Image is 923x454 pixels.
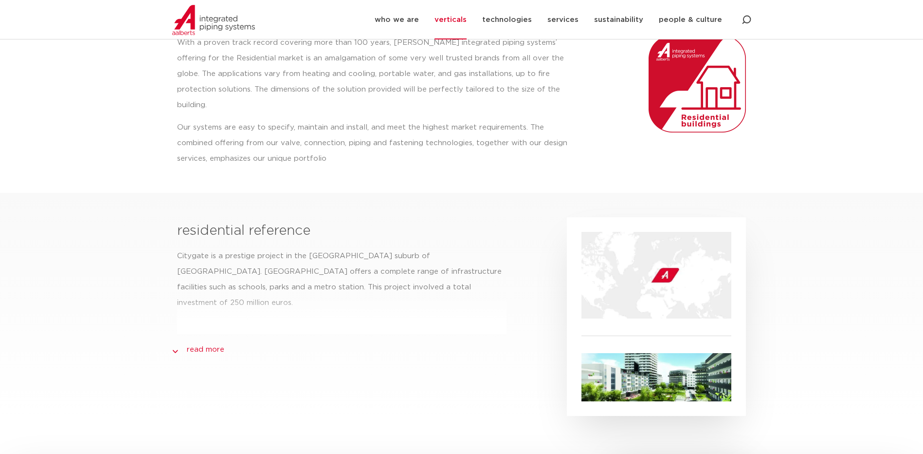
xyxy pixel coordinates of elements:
img: Aalberts_IPS_icon_residential_buildings_rgb [649,35,746,132]
p: Citygate is a prestige project in the [GEOGRAPHIC_DATA] suburb of [GEOGRAPHIC_DATA]. [GEOGRAPHIC_... [177,248,507,311]
h3: residential reference [177,221,507,241]
a: read more [187,344,224,356]
p: Our systems are easy to specify, maintain and install, and meet the highest market requirements. ... [177,120,573,167]
p: With a proven track record covering more than 100 years, [PERSON_NAME] integrated piping systems’... [177,35,573,113]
